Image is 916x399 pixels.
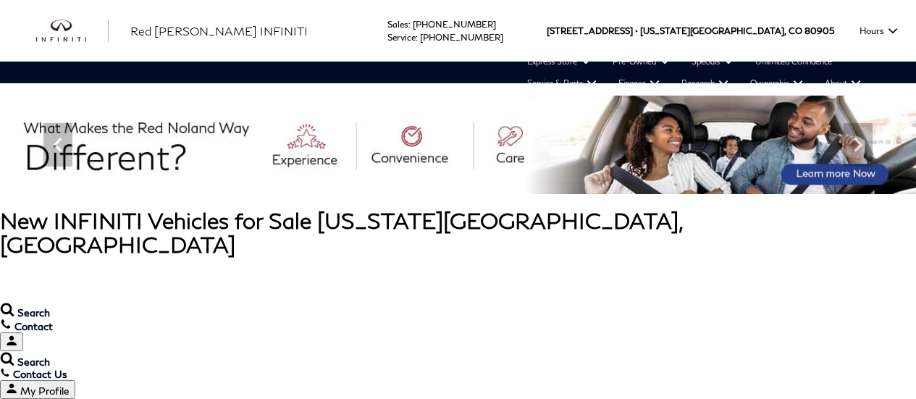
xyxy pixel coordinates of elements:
[602,51,681,72] a: Pre-Owned
[17,356,50,368] span: Search
[608,72,671,94] a: Finance
[739,72,814,94] a: Ownership
[516,51,602,72] a: Express Store
[420,32,503,43] a: [PHONE_NUMBER]
[681,51,744,72] a: Specials
[413,19,496,30] a: [PHONE_NUMBER]
[130,22,308,40] a: Red [PERSON_NAME] INFINITI
[14,51,916,94] nav: Main Navigation
[17,306,50,319] span: Search
[408,19,411,30] span: :
[130,24,308,38] span: Red [PERSON_NAME] INFINITI
[547,25,834,36] a: [STREET_ADDRESS] • [US_STATE][GEOGRAPHIC_DATA], CO 80905
[36,20,109,43] a: infiniti
[387,32,416,43] span: Service
[814,72,872,94] a: About
[744,51,843,72] a: Unlimited Confidence
[20,385,70,397] span: My Profile
[13,368,67,380] span: Contact Us
[671,72,739,94] a: Research
[416,32,418,43] span: :
[14,320,53,332] span: Contact
[36,20,109,43] img: INFINITI
[516,72,608,94] a: Service & Parts
[387,19,408,30] span: Sales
